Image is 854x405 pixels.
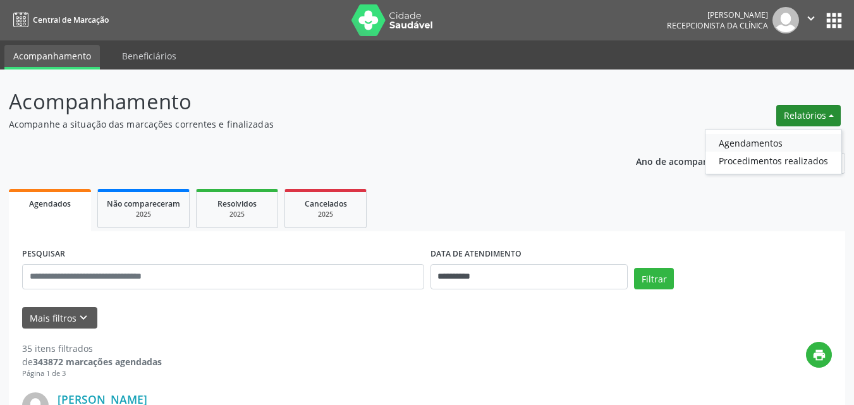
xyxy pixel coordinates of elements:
span: Recepcionista da clínica [667,20,768,31]
a: Central de Marcação [9,9,109,30]
button:  [799,7,823,33]
i: print [812,348,826,362]
a: Procedimentos realizados [705,152,841,169]
div: 2025 [205,210,269,219]
p: Acompanhe a situação das marcações correntes e finalizadas [9,118,594,131]
div: 35 itens filtrados [22,342,162,355]
label: PESQUISAR [22,245,65,264]
a: Agendamentos [705,134,841,152]
span: Agendados [29,198,71,209]
img: img [772,7,799,33]
div: de [22,355,162,368]
p: Ano de acompanhamento [636,153,748,169]
span: Cancelados [305,198,347,209]
p: Acompanhamento [9,86,594,118]
strong: 343872 marcações agendadas [33,356,162,368]
div: Página 1 de 3 [22,368,162,379]
ul: Relatórios [705,129,842,174]
label: DATA DE ATENDIMENTO [430,245,522,264]
button: print [806,342,832,368]
div: [PERSON_NAME] [667,9,768,20]
button: Filtrar [634,268,674,289]
button: Mais filtroskeyboard_arrow_down [22,307,97,329]
button: apps [823,9,845,32]
div: 2025 [107,210,180,219]
div: 2025 [294,210,357,219]
button: Relatórios [776,105,841,126]
span: Resolvidos [217,198,257,209]
a: Acompanhamento [4,45,100,70]
i:  [804,11,818,25]
a: Beneficiários [113,45,185,67]
span: Não compareceram [107,198,180,209]
span: Central de Marcação [33,15,109,25]
i: keyboard_arrow_down [76,311,90,325]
